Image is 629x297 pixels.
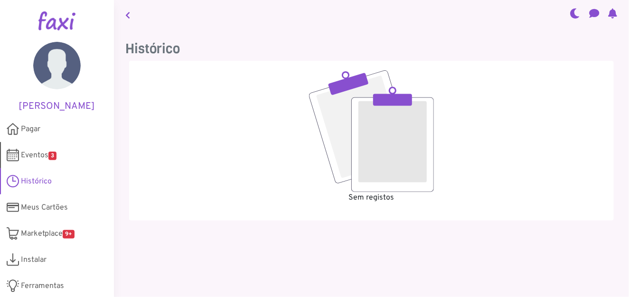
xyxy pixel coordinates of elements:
span: Ferramentas [21,280,64,292]
p: Sem registos [139,192,604,203]
span: Meus Cartões [21,202,68,213]
span: 9+ [63,230,75,239]
span: Instalar [21,254,47,266]
h3: Histórico [125,41,618,57]
h5: [PERSON_NAME] [14,101,100,112]
a: [PERSON_NAME] [14,42,100,112]
span: Histórico [21,176,52,187]
img: empty.svg [309,70,433,192]
span: 3 [48,152,56,160]
span: Marketplace [21,228,75,240]
span: Pagar [21,124,40,135]
span: Eventos [21,150,56,161]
